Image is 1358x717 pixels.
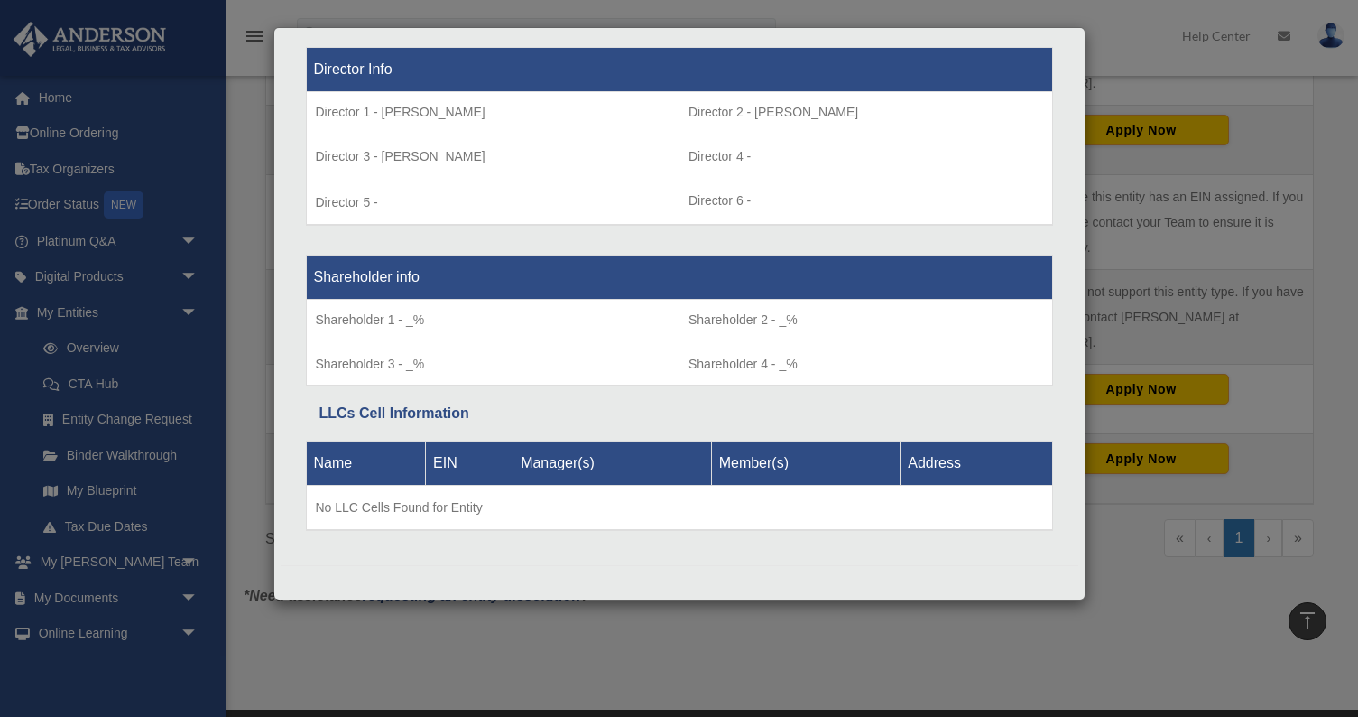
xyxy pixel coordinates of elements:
p: Director 6 - [688,190,1043,212]
p: Director 3 - [PERSON_NAME] [316,145,670,168]
p: Shareholder 4 - _% [688,353,1043,376]
th: Shareholder info [306,256,1052,300]
th: EIN [426,441,513,485]
p: Shareholder 3 - _% [316,353,670,376]
p: Shareholder 2 - _% [688,309,1043,331]
th: Name [306,441,426,485]
p: Director 4 - [688,145,1043,168]
div: LLCs Cell Information [319,401,1039,426]
th: Address [901,441,1052,485]
th: Member(s) [711,441,901,485]
td: Director 5 - [306,92,679,226]
p: Director 2 - [PERSON_NAME] [688,101,1043,124]
p: Director 1 - [PERSON_NAME] [316,101,670,124]
th: Manager(s) [513,441,712,485]
th: Director Info [306,48,1052,92]
td: No LLC Cells Found for Entity [306,485,1052,530]
p: Shareholder 1 - _% [316,309,670,331]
